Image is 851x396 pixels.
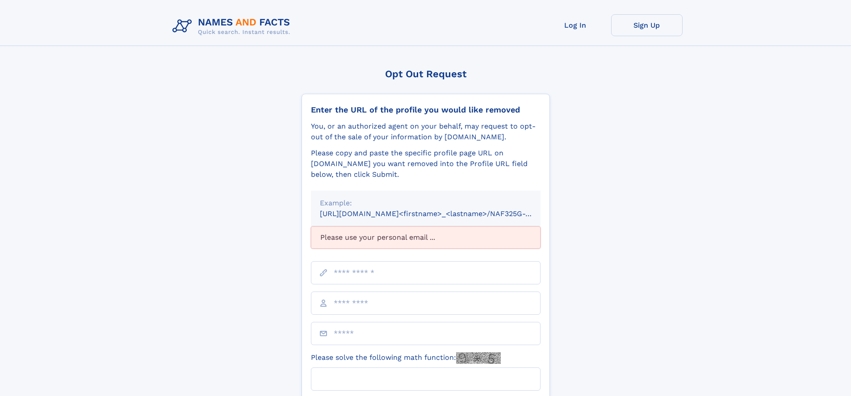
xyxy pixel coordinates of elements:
img: Logo Names and Facts [169,14,298,38]
div: You, or an authorized agent on your behalf, may request to opt-out of the sale of your informatio... [311,121,541,142]
div: Example: [320,198,532,208]
small: [URL][DOMAIN_NAME]<firstname>_<lastname>/NAF325G-xxxxxxxx [320,209,558,218]
div: Opt Out Request [302,68,550,79]
a: Log In [540,14,611,36]
a: Sign Up [611,14,683,36]
div: Please use your personal email ... [311,226,541,249]
div: Enter the URL of the profile you would like removed [311,105,541,115]
div: Please copy and paste the specific profile page URL on [DOMAIN_NAME] you want removed into the Pr... [311,148,541,180]
label: Please solve the following math function: [311,352,501,364]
